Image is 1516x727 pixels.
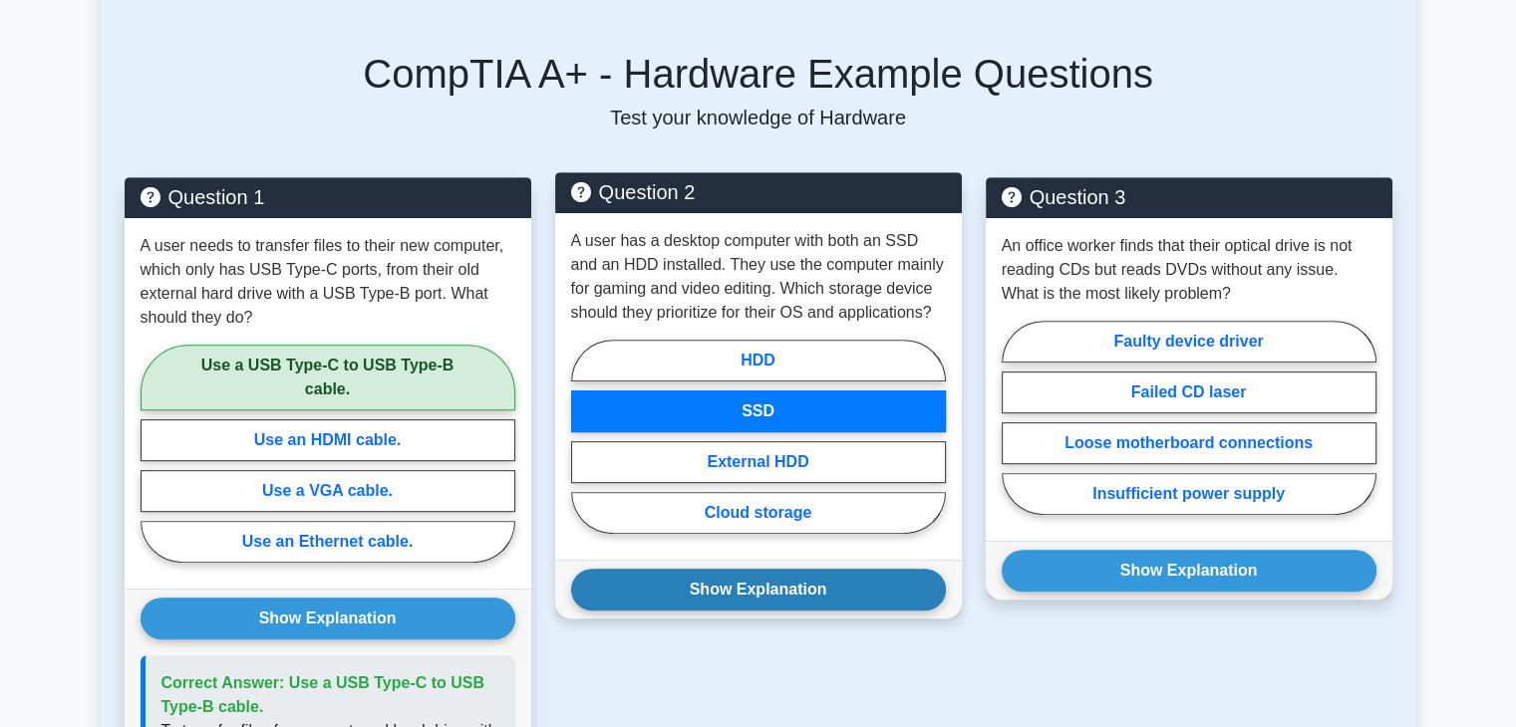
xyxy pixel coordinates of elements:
[1002,422,1376,464] label: Loose motherboard connections
[1002,550,1376,592] button: Show Explanation
[141,598,515,639] button: Show Explanation
[571,569,946,610] button: Show Explanation
[141,345,515,410] label: Use a USB Type-C to USB Type-B cable.
[1002,473,1376,515] label: Insufficient power supply
[161,674,485,715] span: Correct Answer: Use a USB Type-C to USB Type-B cable.
[571,390,946,432] label: SSD
[141,470,515,512] label: Use a VGA cable.
[571,340,946,381] label: HDD
[141,234,515,330] p: A user needs to transfer files to their new computer, which only has USB Type-C ports, from their...
[1002,234,1376,306] p: An office worker finds that their optical drive is not reading CDs but reads DVDs without any iss...
[125,50,1392,98] h5: CompTIA A+ - Hardware Example Questions
[571,441,946,483] label: External HDD
[141,419,515,461] label: Use an HDMI cable.
[571,492,946,534] label: Cloud storage
[1002,371,1376,413] label: Failed CD laser
[141,185,515,209] h5: Question 1
[141,521,515,563] label: Use an Ethernet cable.
[1002,321,1376,363] label: Faulty device driver
[571,229,946,325] p: A user has a desktop computer with both an SSD and an HDD installed. They use the computer mainly...
[571,180,946,204] h5: Question 2
[125,106,1392,129] p: Test your knowledge of Hardware
[1002,185,1376,209] h5: Question 3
